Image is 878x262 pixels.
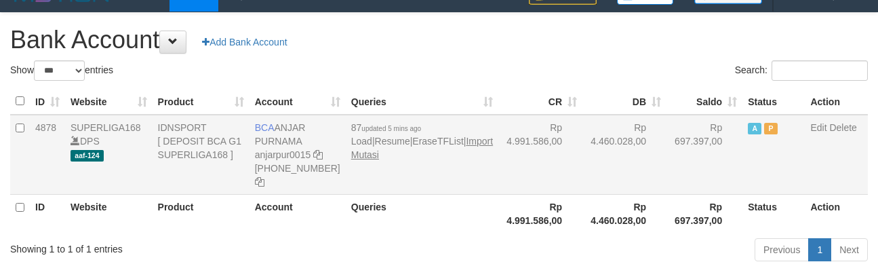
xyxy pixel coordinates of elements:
[582,194,666,233] th: Rp 4.460.028,00
[193,31,296,54] a: Add Bank Account
[65,115,153,195] td: DPS
[351,136,493,160] a: Import Mutasi
[10,60,113,81] label: Show entries
[71,122,141,133] a: SUPERLIGA168
[351,136,372,147] a: Load
[65,194,153,233] th: Website
[30,115,65,195] td: 4878
[30,88,65,115] th: ID: activate to sort column ascending
[34,60,85,81] select: Showentries
[250,194,346,233] th: Account
[10,237,356,256] div: Showing 1 to 1 of 1 entries
[10,26,868,54] h1: Bank Account
[582,88,666,115] th: DB: activate to sort column ascending
[498,88,582,115] th: CR: activate to sort column ascending
[666,115,742,195] td: Rp 697.397,00
[810,122,826,133] a: Edit
[764,123,778,134] span: Paused
[255,149,311,160] a: anjarpur0015
[153,115,250,195] td: IDNSPORT [ DEPOSIT BCA G1 SUPERLIGA168 ]
[805,194,868,233] th: Action
[346,88,498,115] th: Queries: activate to sort column ascending
[831,238,868,261] a: Next
[351,122,421,133] span: 87
[742,88,805,115] th: Status
[375,136,410,147] a: Resume
[755,238,809,261] a: Previous
[361,125,421,132] span: updated 5 mins ago
[805,88,868,115] th: Action
[412,136,463,147] a: EraseTFList
[808,238,831,261] a: 1
[30,194,65,233] th: ID
[742,194,805,233] th: Status
[666,194,742,233] th: Rp 697.397,00
[772,60,868,81] input: Search:
[255,176,264,187] a: Copy 4062281620 to clipboard
[748,123,761,134] span: Active
[582,115,666,195] td: Rp 4.460.028,00
[498,115,582,195] td: Rp 4.991.586,00
[351,122,493,160] span: | | |
[829,122,856,133] a: Delete
[153,88,250,115] th: Product: activate to sort column ascending
[71,150,104,162] span: aaf-124
[346,194,498,233] th: Queries
[666,88,742,115] th: Saldo: activate to sort column ascending
[65,88,153,115] th: Website: activate to sort column ascending
[313,149,323,160] a: Copy anjarpur0015 to clipboard
[735,60,868,81] label: Search:
[250,115,346,195] td: ANJAR PURNAMA [PHONE_NUMBER]
[498,194,582,233] th: Rp 4.991.586,00
[255,122,275,133] span: BCA
[153,194,250,233] th: Product
[250,88,346,115] th: Account: activate to sort column ascending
